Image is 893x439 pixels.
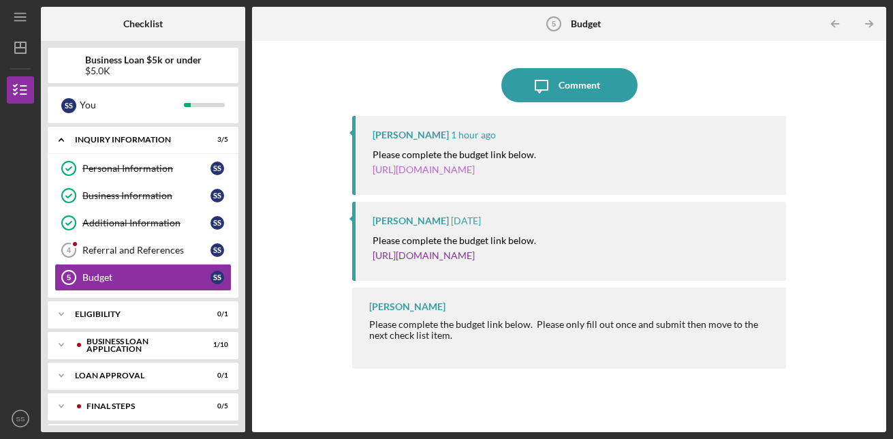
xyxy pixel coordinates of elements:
[204,402,228,410] div: 0 / 5
[16,415,25,423] text: SS
[75,310,194,318] div: Eligibility
[373,234,536,246] mark: Please complete the budget link below.
[210,271,224,284] div: S S
[373,164,475,175] a: [URL][DOMAIN_NAME]
[82,217,210,228] div: Additional Information
[451,130,496,140] time: 2025-09-17 13:53
[82,163,210,174] div: Personal Information
[559,68,600,102] div: Comment
[204,341,228,349] div: 1 / 10
[369,319,773,341] div: Please complete the budget link below. Please only fill out once and submit then move to the next...
[54,155,232,182] a: Personal InformationSS
[204,136,228,144] div: 3 / 5
[67,273,71,282] tspan: 5
[210,243,224,257] div: S S
[87,337,194,353] div: BUSINESS LOAN APPLICATION
[373,130,449,140] div: [PERSON_NAME]
[87,402,194,410] div: Final Steps
[369,301,445,312] div: [PERSON_NAME]
[552,20,556,28] tspan: 5
[210,162,224,175] div: S S
[204,310,228,318] div: 0 / 1
[373,215,449,226] div: [PERSON_NAME]
[204,372,228,380] div: 0 / 1
[67,246,72,254] tspan: 4
[451,215,481,226] time: 2025-09-16 14:57
[54,209,232,237] a: Additional InformationSS
[61,98,76,113] div: S S
[571,18,601,29] b: Budget
[123,18,163,29] b: Checklist
[54,237,232,264] a: 4Referral and ReferencesSS
[85,65,202,76] div: $5.0K
[7,405,34,432] button: SS
[373,149,536,160] mark: Please complete the budget link below.
[54,182,232,209] a: Business InformationSS
[75,136,194,144] div: INQUIRY INFORMATION
[80,93,184,117] div: You
[75,372,194,380] div: Loan Approval
[85,55,202,65] b: Business Loan $5k or under
[82,272,210,283] div: Budget
[210,189,224,202] div: S S
[373,249,475,261] a: [URL][DOMAIN_NAME]
[501,68,638,102] button: Comment
[82,190,210,201] div: Business Information
[82,245,210,256] div: Referral and References
[54,264,232,291] a: 5BudgetSS
[210,216,224,230] div: S S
